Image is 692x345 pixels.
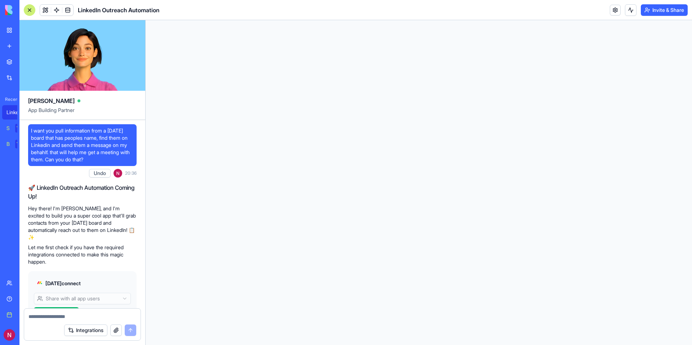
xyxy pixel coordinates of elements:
span: 20:36 [125,170,137,176]
button: Undo [89,169,111,178]
div: TRY [15,124,27,133]
button: Connected [34,307,79,319]
a: LinkedIn Outreach Automation [2,105,31,120]
span: App Building Partner [28,107,137,120]
img: ACg8ocJljcJVg63MWo_Oqugo6CogbWKjB1eTSiEZrtMFNxPnnvPnrg=s96-c [4,329,15,341]
span: I want you pull information from a [DATE] board that has peoples name, find them on Linkedin and ... [31,127,134,163]
div: Blog Generation Pro [6,140,10,148]
img: ACg8ocJljcJVg63MWo_Oqugo6CogbWKjB1eTSiEZrtMFNxPnnvPnrg=s96-c [114,169,122,178]
img: monday [37,280,43,286]
img: logo [5,5,50,15]
button: Invite & Share [641,4,688,16]
span: Recent [2,97,17,102]
button: Integrations [64,324,107,336]
span: [DATE] connect [45,280,81,287]
div: TRY [15,140,27,148]
a: Social Media Content GeneratorTRY [2,121,31,135]
span: [PERSON_NAME] [28,97,75,105]
button: View in Settings [82,307,126,319]
div: LinkedIn Outreach Automation [6,109,27,116]
h2: 🚀 LinkedIn Outreach Automation Coming Up! [28,183,137,201]
span: LinkedIn Outreach Automation [78,6,159,14]
a: Blog Generation ProTRY [2,137,31,151]
div: Social Media Content Generator [6,125,10,132]
p: Let me first check if you have the required integrations connected to make this magic happen. [28,244,137,265]
p: Hey there! I'm [PERSON_NAME], and I'm excited to build you a super cool app that'll grab contacts... [28,205,137,241]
